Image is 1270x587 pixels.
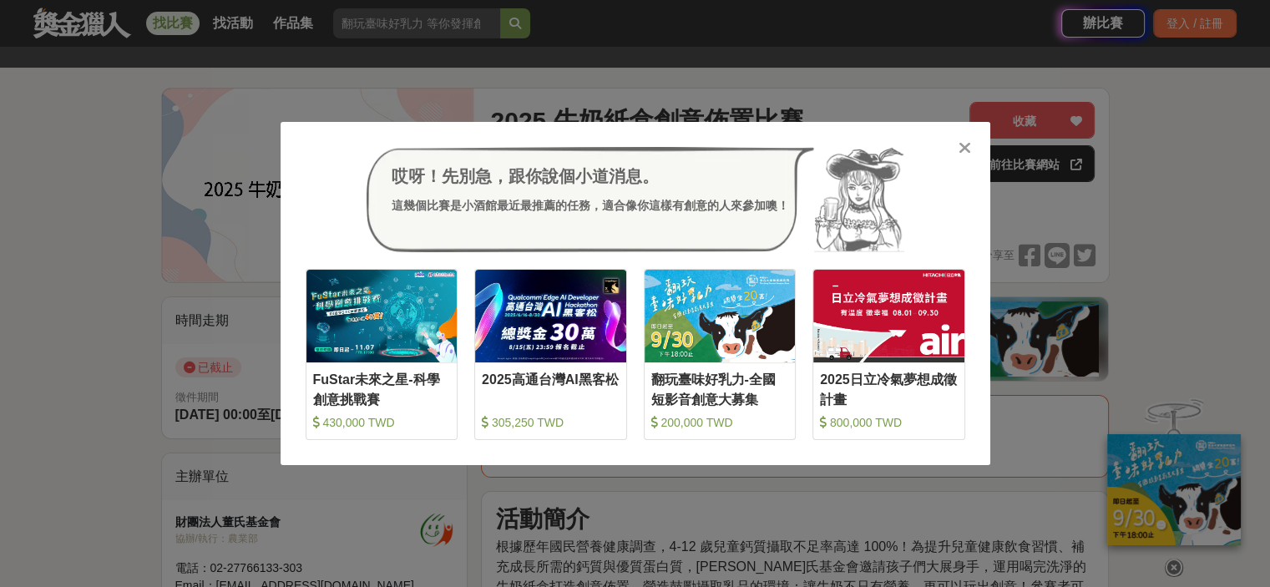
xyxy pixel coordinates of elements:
img: Cover Image [306,270,458,362]
div: 哎呀！先別急，跟你說個小道消息。 [392,164,789,189]
a: Cover Image翻玩臺味好乳力-全國短影音創意大募集 200,000 TWD [644,269,797,440]
a: Cover Image2025日立冷氣夢想成徵計畫 800,000 TWD [812,269,965,440]
div: FuStar未來之星-科學創意挑戰賽 [313,370,451,407]
div: 305,250 TWD [482,414,620,431]
img: Cover Image [475,270,626,362]
img: Avatar [814,147,904,252]
img: Cover Image [813,270,964,362]
div: 2025高通台灣AI黑客松 [482,370,620,407]
div: 800,000 TWD [820,414,958,431]
div: 翻玩臺味好乳力-全國短影音創意大募集 [651,370,789,407]
div: 這幾個比賽是小酒館最近最推薦的任務，適合像你這樣有創意的人來參加噢！ [392,197,789,215]
img: Cover Image [645,270,796,362]
div: 430,000 TWD [313,414,451,431]
div: 200,000 TWD [651,414,789,431]
a: Cover Image2025高通台灣AI黑客松 305,250 TWD [474,269,627,440]
a: Cover ImageFuStar未來之星-科學創意挑戰賽 430,000 TWD [306,269,458,440]
div: 2025日立冷氣夢想成徵計畫 [820,370,958,407]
